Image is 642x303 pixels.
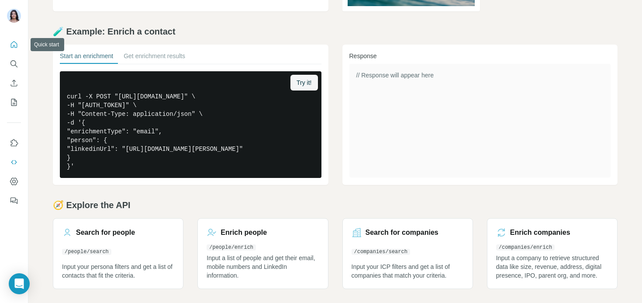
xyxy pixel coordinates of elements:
[487,218,618,289] a: Enrich companies/companies/enrichInput a company to retrieve structured data like size, revenue, ...
[7,37,21,52] button: Quick start
[356,72,434,79] span: // Response will appear here
[352,249,410,255] code: /companies/search
[349,52,611,60] h3: Response
[76,227,135,238] h3: Search for people
[366,227,438,238] h3: Search for companies
[7,154,21,170] button: Use Surfe API
[496,254,608,280] p: Input a company to retrieve structured data like size, revenue, address, digital presence, IPO, p...
[342,218,473,289] a: Search for companies/companies/searchInput your ICP filters and get a list of companies that matc...
[60,71,321,178] pre: curl -X POST "[URL][DOMAIN_NAME]" \ -H "[AUTH_TOKEN]" \ -H "Content-Type: application/json" \ -d ...
[53,25,618,38] h2: 🧪 Example: Enrich a contact
[124,52,185,64] button: Get enrichment results
[207,244,256,251] code: /people/enrich
[7,9,21,23] img: Avatar
[62,249,111,255] code: /people/search
[197,218,328,289] a: Enrich people/people/enrichInput a list of people and get their email, mobile numbers and LinkedI...
[207,254,319,280] p: Input a list of people and get their email, mobile numbers and LinkedIn information.
[496,244,555,251] code: /companies/enrich
[290,75,318,91] button: Try it!
[53,218,183,289] a: Search for people/people/searchInput your persona filters and get a list of contacts that fit the...
[510,227,570,238] h3: Enrich companies
[7,75,21,91] button: Enrich CSV
[297,78,311,87] span: Try it!
[62,262,174,280] p: Input your persona filters and get a list of contacts that fit the criteria.
[53,199,618,211] h2: 🧭 Explore the API
[9,273,30,294] div: Open Intercom Messenger
[7,174,21,189] button: Dashboard
[352,262,464,280] p: Input your ICP filters and get a list of companies that match your criteria.
[221,227,267,238] h3: Enrich people
[7,135,21,151] button: Use Surfe on LinkedIn
[7,193,21,209] button: Feedback
[7,56,21,72] button: Search
[7,94,21,110] button: My lists
[60,52,113,64] button: Start an enrichment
